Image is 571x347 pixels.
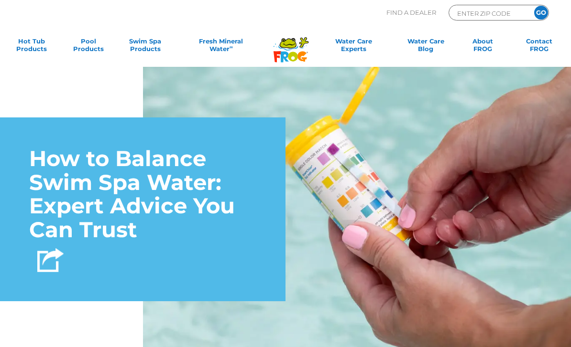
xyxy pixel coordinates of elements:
[230,44,233,50] sup: ∞
[180,37,263,56] a: Fresh MineralWater∞
[316,37,391,56] a: Water CareExperts
[29,147,256,241] h1: How to Balance Swim Spa Water: Expert Advice You Can Trust
[10,37,54,56] a: Hot TubProducts
[268,25,314,63] img: Frog Products Logo
[386,5,436,21] p: Find A Dealer
[534,6,548,20] input: GO
[461,37,505,56] a: AboutFROG
[123,37,167,56] a: Swim SpaProducts
[66,37,110,56] a: PoolProducts
[517,37,561,56] a: ContactFROG
[37,248,64,272] img: Share
[404,37,448,56] a: Water CareBlog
